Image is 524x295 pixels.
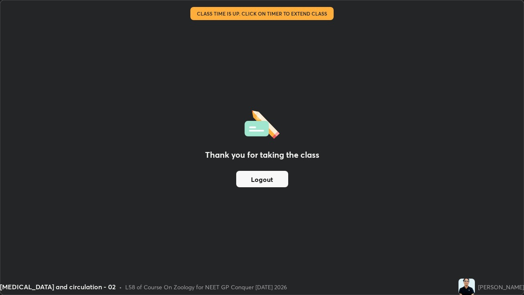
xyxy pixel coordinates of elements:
img: offlineFeedback.1438e8b3.svg [244,108,280,139]
div: [PERSON_NAME] [478,283,524,291]
div: • [119,283,122,291]
div: L58 of Course On Zoology for NEET GP Conquer [DATE] 2026 [125,283,287,291]
img: 44dbf02e4033470aa5e07132136bfb12.jpg [458,279,475,295]
h2: Thank you for taking the class [205,149,319,161]
button: Logout [236,171,288,187]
